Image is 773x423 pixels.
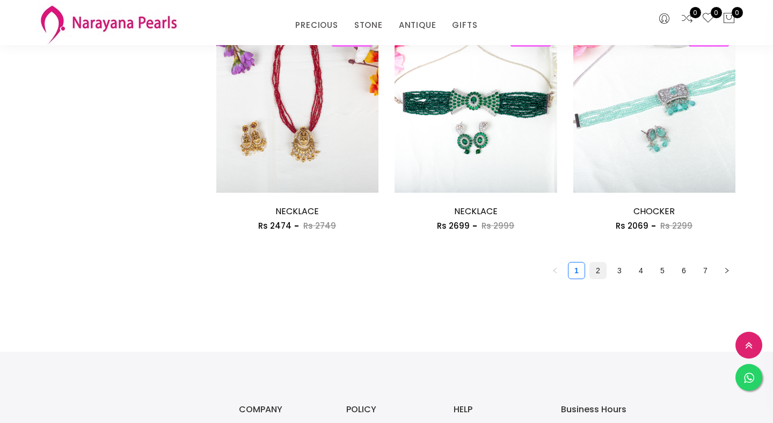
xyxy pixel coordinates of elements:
li: 3 [611,262,628,279]
button: left [546,262,564,279]
h3: HELP [454,405,539,414]
a: NECKLACE [275,205,319,217]
span: right [724,267,730,274]
span: Rs 2069 [616,220,648,231]
a: 0 [702,12,714,26]
h3: POLICY [346,405,432,414]
span: Rs 2299 [660,220,692,231]
a: STONE [354,17,383,33]
a: GIFTS [452,17,477,33]
li: 4 [632,262,650,279]
li: 1 [568,262,585,279]
span: Rs 2999 [482,220,514,231]
a: NECKLACE [454,205,498,217]
a: 1 [568,262,585,279]
button: right [718,262,735,279]
span: left [552,267,558,274]
h3: Business Hours [561,405,647,414]
a: 6 [676,262,692,279]
a: ANTIQUE [399,17,436,33]
a: 0 [681,12,694,26]
span: Rs 2749 [303,220,336,231]
li: 2 [589,262,607,279]
li: 6 [675,262,692,279]
button: 0 [723,12,735,26]
span: 0 [732,7,743,18]
a: CHOCKER [633,205,675,217]
a: PRECIOUS [295,17,338,33]
h3: COMPANY [239,405,325,414]
a: 4 [633,262,649,279]
a: 2 [590,262,606,279]
li: Next Page [718,262,735,279]
a: 5 [654,262,670,279]
a: 7 [697,262,713,279]
li: 7 [697,262,714,279]
span: Rs 2699 [437,220,470,231]
span: 0 [690,7,701,18]
span: 0 [711,7,722,18]
li: 5 [654,262,671,279]
span: Rs 2474 [258,220,291,231]
a: 3 [611,262,628,279]
li: Previous Page [546,262,564,279]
